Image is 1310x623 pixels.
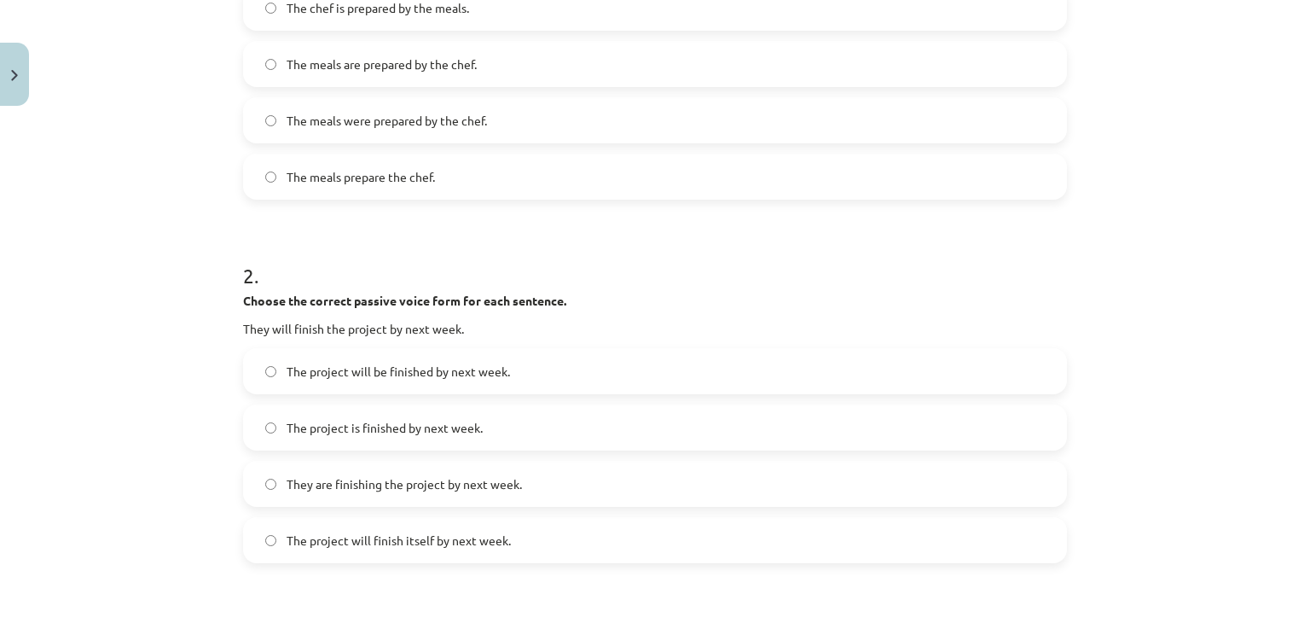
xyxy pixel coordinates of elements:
[265,535,276,546] input: The project will finish itself by next week.
[265,366,276,377] input: The project will be finished by next week.
[287,168,435,186] span: The meals prepare the chef.
[287,363,510,381] span: The project will be finished by next week.
[287,112,487,130] span: The meals were prepared by the chef.
[243,320,1067,338] p: They will finish the project by next week.
[287,532,511,550] span: The project will finish itself by next week.
[243,234,1067,287] h1: 2 .
[265,172,276,183] input: The meals prepare the chef.
[287,419,483,437] span: The project is finished by next week.
[265,479,276,490] input: They are finishing the project by next week.
[11,70,18,81] img: icon-close-lesson-0947bae3869378f0d4975bcd49f059093ad1ed9edebbc8119c70593378902aed.svg
[287,475,522,493] span: They are finishing the project by next week.
[243,293,566,308] strong: Choose the correct passive voice form for each sentence.
[265,3,276,14] input: The chef is prepared by the meals.
[265,59,276,70] input: The meals are prepared by the chef.
[287,55,477,73] span: The meals are prepared by the chef.
[265,115,276,126] input: The meals were prepared by the chef.
[265,422,276,434] input: The project is finished by next week.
